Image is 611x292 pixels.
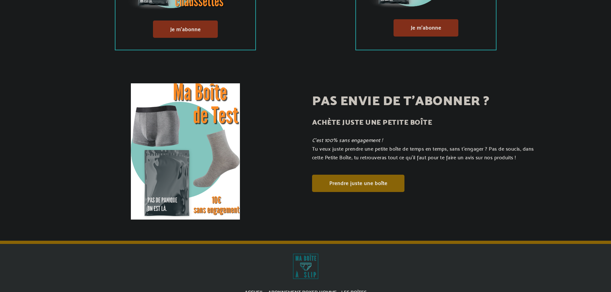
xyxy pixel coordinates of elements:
a: Je m'abonne [394,19,458,37]
div: column [306,92,546,220]
div: module container [306,117,546,136]
div: module container [115,21,255,38]
div: module container [65,254,546,287]
span: PAS ENVIE DE T'ABONNER ? [312,92,490,109]
div: module container [65,83,306,220]
span: ACHÈTE JUSTE UNE PETITE BOÎTE [312,118,432,127]
div: module container [306,175,546,192]
a: Prendre juste une boîte [312,175,404,192]
div: module container [306,92,546,117]
em: C'est 100% sans engagement ! [312,137,383,143]
img: Ma Boîte à Slip | Abonnement Boxer Homme [293,254,318,279]
p: Tu veux juste prendre une petite boîte de temps en temps, sans t'engager ? Pas de soucis, dans ce... [312,145,540,162]
div: module container [306,136,546,175]
div: column [65,83,306,220]
div: module container [356,19,496,37]
a: Je m'abonne [153,21,218,38]
img: 740-boite-test.png [131,83,240,220]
